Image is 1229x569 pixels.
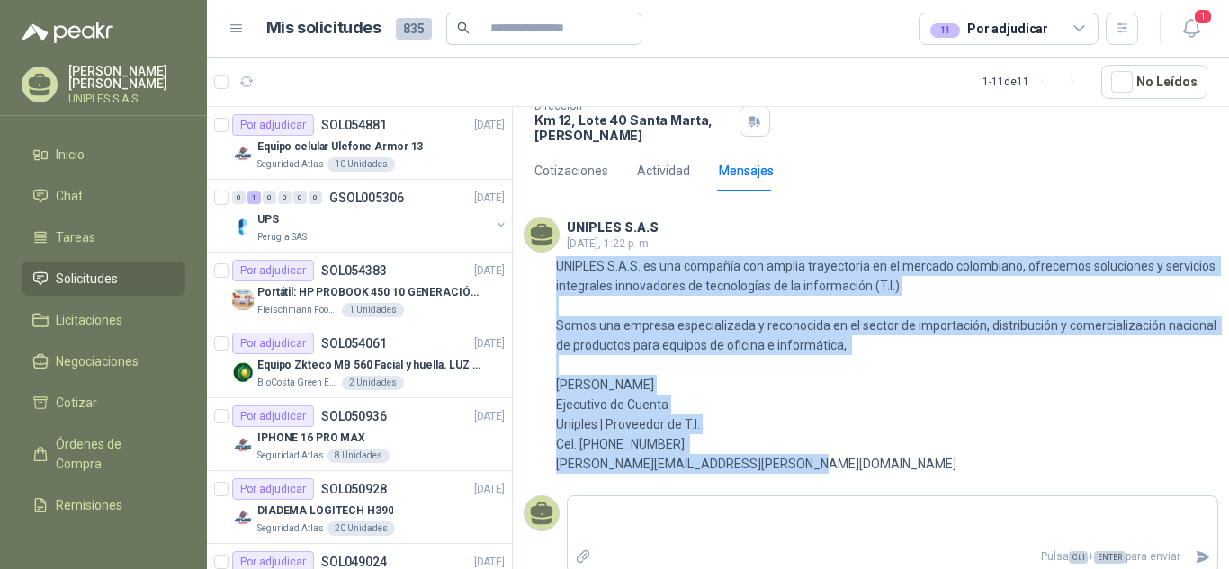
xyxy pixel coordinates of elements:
p: Km 12, Lote 40 Santa Marta , [PERSON_NAME] [534,112,732,143]
a: Negociaciones [22,344,185,378]
a: Chat [22,179,185,213]
img: Company Logo [232,216,254,237]
p: Fleischmann Foods S.A. [257,303,338,317]
p: Seguridad Atlas [257,449,324,463]
p: Seguridad Atlas [257,157,324,172]
a: Cotizar [22,386,185,420]
p: [PERSON_NAME] [PERSON_NAME] [68,65,185,90]
span: 1 [1193,8,1213,25]
img: Company Logo [232,507,254,529]
p: SOL054383 [321,264,387,277]
a: Tareas [22,220,185,254]
span: [DATE], 1:22 p. m. [567,237,651,250]
p: [DATE] [474,408,505,425]
a: Por adjudicarSOL054061[DATE] Company LogoEquipo Zkteco MB 560 Facial y huella. LUZ VISIBLEBioCost... [207,325,512,398]
p: Equipo Zkteco MB 560 Facial y huella. LUZ VISIBLE [257,357,481,374]
span: Órdenes de Compra [56,434,168,474]
p: SOL054061 [321,337,387,350]
div: 10 Unidades [327,157,395,172]
span: Chat [56,186,83,206]
p: UNIPLES S.A.S [68,93,185,104]
p: SOL050928 [321,483,387,495]
div: Por adjudicar [232,260,314,281]
p: UNIPLES S.A.S. es una compañía con amplia trayectoria en el mercado colombiano, ofrecemos solucio... [556,256,1218,474]
span: 835 [396,18,432,40]
span: ENTER [1094,551,1126,564]
span: Remisiones [56,495,122,515]
span: Ctrl [1069,551,1088,564]
div: 0 [293,191,307,204]
span: Inicio [56,145,85,164]
p: BioCosta Green Energy S.A.S [257,376,338,390]
a: Licitaciones [22,303,185,337]
a: Inicio [22,138,185,172]
div: 1 - 11 de 11 [982,67,1087,96]
img: Company Logo [232,289,254,310]
span: search [457,22,470,34]
a: Por adjudicarSOL050936[DATE] Company LogoIPHONE 16 PRO MAXSeguridad Atlas8 Unidades [207,398,512,471]
div: 2 Unidades [342,376,404,390]
span: Licitaciones [56,310,122,330]
img: Company Logo [232,434,254,456]
span: Negociaciones [56,351,139,371]
p: UPS [257,211,279,228]
div: Por adjudicar [232,114,314,136]
div: 1 [247,191,261,204]
p: [DATE] [474,262,505,280]
img: Company Logo [232,143,254,164]
img: Company Logo [232,361,254,383]
span: Solicitudes [56,269,118,289]
h1: Mis solicitudes [266,15,381,41]
div: 0 [232,191,246,204]
p: Equipo celular Ulefone Armor 13 [257,138,423,156]
a: Por adjudicarSOL050928[DATE] Company LogoDIADEMA LOGITECH H390Seguridad Atlas20 Unidades [207,471,512,544]
span: Cotizar [56,393,97,413]
div: 1 Unidades [342,303,404,317]
button: 1 [1175,13,1207,45]
div: Por adjudicar [232,405,314,427]
img: Logo peakr [22,22,113,43]
p: Perugia SAS [257,230,307,244]
p: DIADEMA LOGITECH H390 [257,502,393,520]
div: 11 [930,23,960,38]
a: Por adjudicarSOL054881[DATE] Company LogoEquipo celular Ulefone Armor 13Seguridad Atlas10 Unidades [207,107,512,180]
span: Tareas [56,227,95,247]
p: GSOL005306 [329,191,404,204]
h3: UNIPLES S.A.S [567,223,659,233]
div: Mensajes [719,161,774,181]
p: [DATE] [474,117,505,134]
a: Solicitudes [22,262,185,296]
div: Cotizaciones [534,161,608,181]
a: 0 1 0 0 0 0 GSOL005306[DATE] Company LogoUPSPerugia SAS [232,187,508,244]
div: Por adjudicar [232,478,314,500]
div: 0 [309,191,322,204]
a: Remisiones [22,488,185,522]
button: No Leídos [1101,65,1207,99]
p: [DATE] [474,190,505,207]
div: 20 Unidades [327,521,395,536]
div: 0 [263,191,276,204]
p: [DATE] [474,335,505,352]
div: 0 [278,191,292,204]
p: Seguridad Atlas [257,521,324,536]
p: IPHONE 16 PRO MAX [257,430,365,447]
a: Por adjudicarSOL054383[DATE] Company LogoPortátil: HP PROBOOK 450 10 GENERACIÓN PROCESADOR INTEL ... [207,253,512,325]
a: Órdenes de Compra [22,427,185,481]
p: SOL050936 [321,410,387,422]
div: Actividad [637,161,690,181]
p: Portátil: HP PROBOOK 450 10 GENERACIÓN PROCESADOR INTEL CORE i7 [257,284,481,301]
div: 8 Unidades [327,449,390,463]
p: [DATE] [474,481,505,498]
p: Dirección [534,100,732,112]
div: Por adjudicar [232,333,314,354]
p: SOL049024 [321,556,387,568]
p: SOL054881 [321,119,387,131]
div: Por adjudicar [930,19,1048,39]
